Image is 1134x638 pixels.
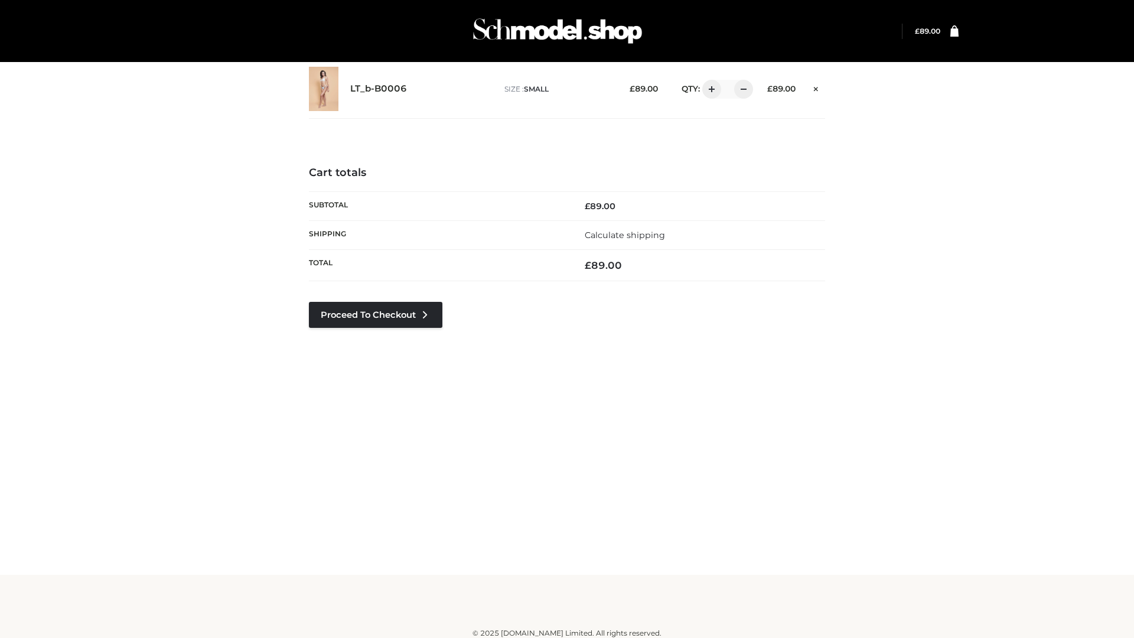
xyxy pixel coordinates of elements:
a: Remove this item [807,80,825,95]
bdi: 89.00 [585,201,615,211]
bdi: 89.00 [585,259,622,271]
span: £ [915,27,920,35]
a: Calculate shipping [585,230,665,240]
bdi: 89.00 [767,84,796,93]
h4: Cart totals [309,167,825,180]
a: LT_b-B0006 [350,83,407,95]
th: Shipping [309,220,567,249]
span: £ [585,201,590,211]
p: size : [504,84,611,95]
th: Total [309,250,567,281]
span: £ [630,84,635,93]
a: £89.00 [915,27,940,35]
bdi: 89.00 [915,27,940,35]
bdi: 89.00 [630,84,658,93]
a: Proceed to Checkout [309,302,442,328]
th: Subtotal [309,191,567,220]
span: SMALL [524,84,549,93]
span: £ [767,84,773,93]
img: Schmodel Admin 964 [469,8,646,54]
div: QTY: [670,80,749,99]
span: £ [585,259,591,271]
